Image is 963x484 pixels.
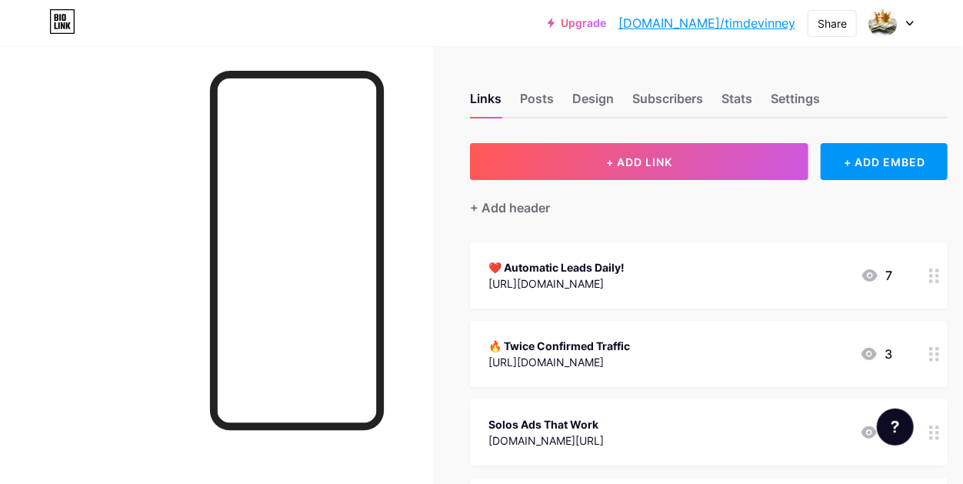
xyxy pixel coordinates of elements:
img: timdevinney [868,8,898,38]
button: + ADD LINK [470,143,808,180]
div: 4 [860,423,892,442]
div: Subscribers [632,89,703,117]
span: + ADD LINK [606,155,672,169]
div: Solos Ads That Work [488,416,604,432]
div: [DOMAIN_NAME][URL] [488,432,604,449]
div: Share [818,15,847,32]
div: Design [572,89,614,117]
div: ❤️ Automatic Leads Daily! [488,259,625,275]
div: 7 [861,266,892,285]
div: Links [470,89,501,117]
div: + Add header [470,199,550,217]
div: Settings [771,89,820,117]
div: [URL][DOMAIN_NAME] [488,275,625,292]
div: [URL][DOMAIN_NAME] [488,354,630,370]
div: 🔥 Twice Confirmed Traffic [488,338,630,354]
div: Stats [721,89,752,117]
a: [DOMAIN_NAME]/timdevinney [618,14,795,32]
a: Upgrade [548,17,606,29]
div: + ADD EMBED [821,143,948,180]
div: 3 [860,345,892,363]
div: Posts [520,89,554,117]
